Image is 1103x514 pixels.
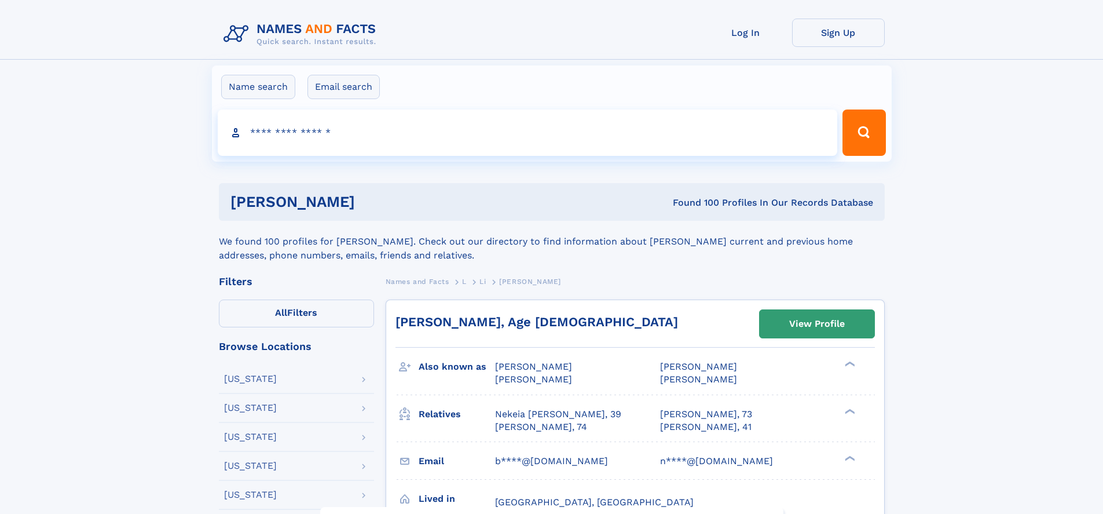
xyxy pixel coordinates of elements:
[219,19,386,50] img: Logo Names and Facts
[842,407,856,415] div: ❯
[224,403,277,413] div: [US_STATE]
[660,421,752,433] a: [PERSON_NAME], 41
[218,110,838,156] input: search input
[307,75,380,99] label: Email search
[842,110,885,156] button: Search Button
[419,451,495,471] h3: Email
[395,315,678,329] a: [PERSON_NAME], Age [DEMOGRAPHIC_DATA]
[699,19,792,47] a: Log In
[792,19,885,47] a: Sign Up
[419,357,495,377] h3: Also known as
[842,360,856,368] div: ❯
[495,421,587,433] a: [PERSON_NAME], 74
[224,461,277,471] div: [US_STATE]
[479,278,486,286] span: Li
[462,274,467,289] a: L
[495,361,572,372] span: [PERSON_NAME]
[224,432,277,442] div: [US_STATE]
[386,274,449,289] a: Names and Facts
[495,374,572,385] span: [PERSON_NAME]
[479,274,486,289] a: Li
[219,300,374,327] label: Filters
[660,361,737,372] span: [PERSON_NAME]
[224,490,277,500] div: [US_STATE]
[660,374,737,385] span: [PERSON_NAME]
[219,221,885,263] div: We found 100 profiles for [PERSON_NAME]. Check out our directory to find information about [PERSO...
[499,278,561,286] span: [PERSON_NAME]
[219,341,374,352] div: Browse Locations
[221,75,295,99] label: Name search
[230,195,514,209] h1: [PERSON_NAME]
[495,497,694,508] span: [GEOGRAPHIC_DATA], [GEOGRAPHIC_DATA]
[419,489,495,509] h3: Lived in
[514,196,873,209] div: Found 100 Profiles In Our Records Database
[224,374,277,384] div: [US_STATE]
[842,454,856,462] div: ❯
[760,310,874,338] a: View Profile
[219,276,374,287] div: Filters
[275,307,287,318] span: All
[660,408,752,421] a: [PERSON_NAME], 73
[419,404,495,424] h3: Relatives
[789,311,845,337] div: View Profile
[495,408,621,421] a: Nekeia [PERSON_NAME], 39
[462,278,467,286] span: L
